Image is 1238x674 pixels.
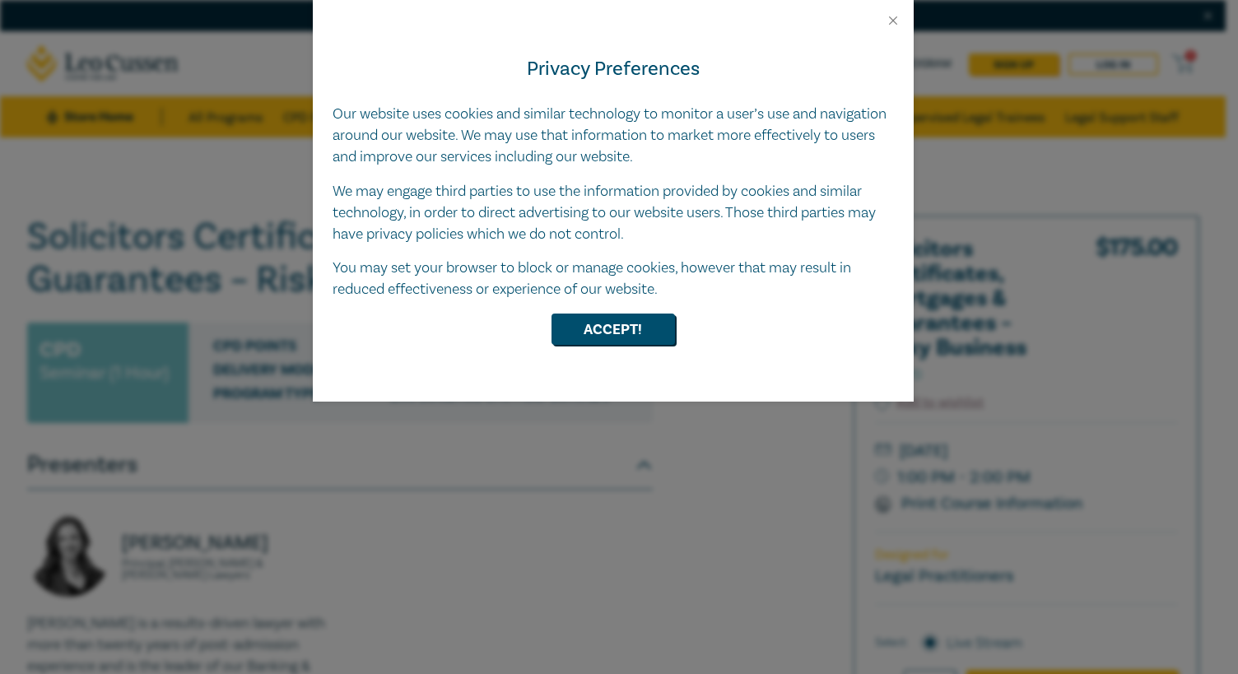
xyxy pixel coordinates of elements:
p: You may set your browser to block or manage cookies, however that may result in reduced effective... [333,258,894,300]
button: Close [886,13,901,28]
h4: Privacy Preferences [333,54,894,84]
p: We may engage third parties to use the information provided by cookies and similar technology, in... [333,181,894,245]
button: Accept! [552,314,675,345]
p: Our website uses cookies and similar technology to monitor a user’s use and navigation around our... [333,104,894,168]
